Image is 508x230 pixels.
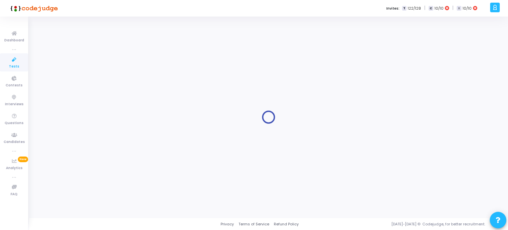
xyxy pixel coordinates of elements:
span: | [424,5,425,12]
label: Invites: [386,6,400,11]
div: [DATE]-[DATE] © Codejudge, for better recruitment. [299,221,500,227]
span: C [429,6,433,11]
span: Interviews [5,102,23,107]
span: Analytics [6,165,22,171]
span: 122/128 [408,6,421,11]
span: T [402,6,406,11]
span: 10/10 [463,6,472,11]
span: Tests [9,64,19,69]
span: Candidates [4,139,25,145]
span: 10/10 [435,6,444,11]
a: Terms of Service [238,221,269,227]
span: I [457,6,461,11]
span: Dashboard [4,38,24,43]
span: Contests [6,83,22,88]
span: New [18,157,28,162]
span: FAQ [11,192,18,197]
span: | [452,5,453,12]
img: logo [8,2,58,15]
a: Refund Policy [274,221,299,227]
a: Privacy [221,221,234,227]
span: Questions [5,120,23,126]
